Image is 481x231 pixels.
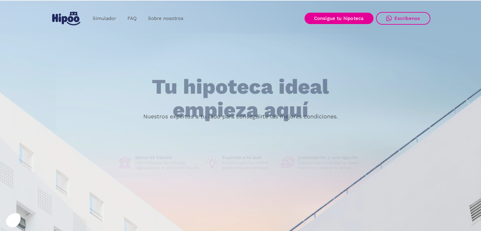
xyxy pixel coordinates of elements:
[298,160,363,171] p: Soporte para contratar tu nueva hipoteca o mejorar la actual
[122,12,142,25] a: FAQ
[222,155,276,160] h1: Expertos a tu lado
[135,155,200,160] h1: Banco de España
[135,160,200,171] p: Intermediarios hipotecarios regulados por el Banco de España
[51,9,82,28] a: home
[394,16,420,21] div: Escríbenos
[305,13,373,24] a: Consigue tu hipoteca
[376,12,430,25] a: Escríbenos
[120,75,360,121] h1: Tu hipoteca ideal empieza aquí
[87,12,122,25] a: Simulador
[298,155,363,160] h1: Contratación y subrogación
[142,12,189,25] a: Sobre nosotros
